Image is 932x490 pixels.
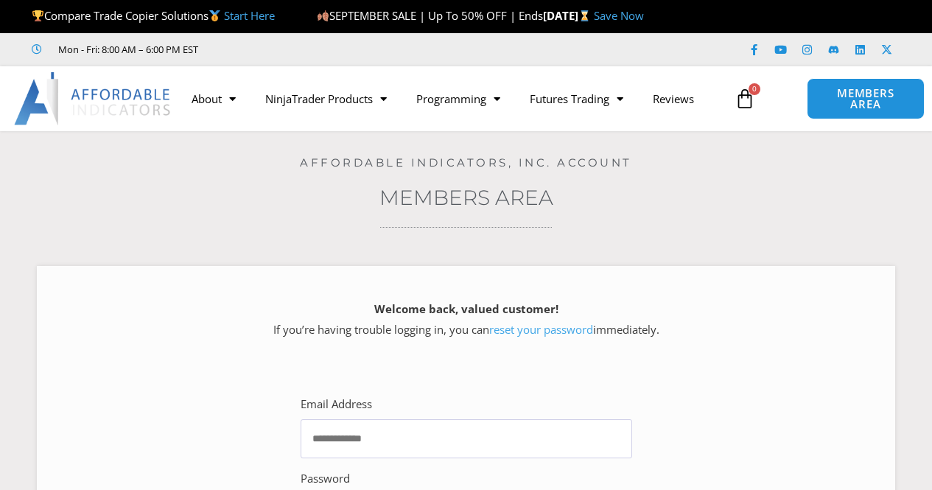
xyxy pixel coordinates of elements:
a: Futures Trading [515,82,638,116]
span: Compare Trade Copier Solutions [32,8,275,23]
img: 🥇 [209,10,220,21]
a: NinjaTrader Products [250,82,402,116]
iframe: Customer reviews powered by Trustpilot [219,42,440,57]
a: Members Area [379,185,553,210]
strong: Welcome back, valued customer! [374,301,558,316]
a: Affordable Indicators, Inc. Account [300,155,632,169]
a: About [177,82,250,116]
img: ⌛ [579,10,590,21]
a: MEMBERS AREA [807,78,924,119]
a: 0 [712,77,777,120]
a: Programming [402,82,515,116]
strong: [DATE] [543,8,594,23]
img: LogoAI | Affordable Indicators – NinjaTrader [14,72,172,125]
label: Password [301,469,350,489]
a: Start Here [224,8,275,23]
span: 0 [749,83,760,95]
a: Save Now [594,8,644,23]
nav: Menu [177,82,727,116]
a: reset your password [489,322,593,337]
p: If you’re having trouble logging in, you can immediately. [63,299,869,340]
span: SEPTEMBER SALE | Up To 50% OFF | Ends [317,8,543,23]
span: MEMBERS AREA [822,88,908,110]
a: Reviews [638,82,709,116]
img: 🍂 [318,10,329,21]
span: Mon - Fri: 8:00 AM – 6:00 PM EST [55,41,198,58]
img: 🏆 [32,10,43,21]
label: Email Address [301,394,372,415]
